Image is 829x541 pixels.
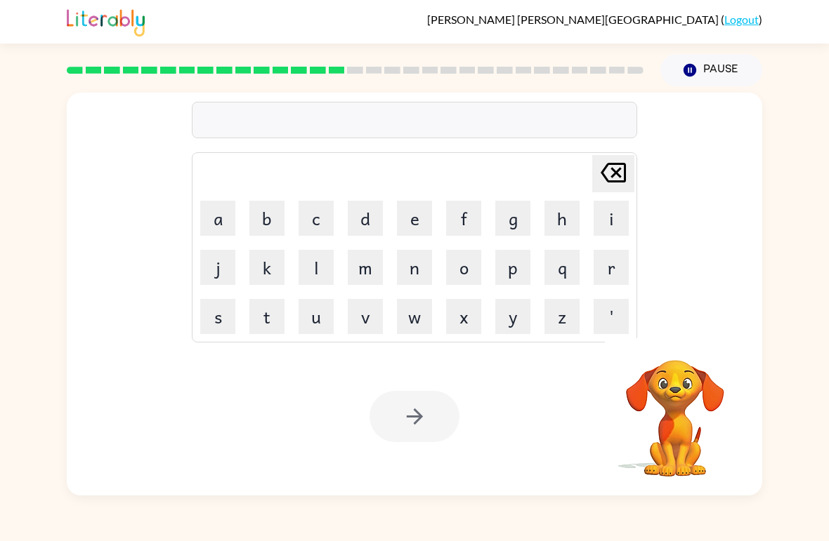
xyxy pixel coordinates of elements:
button: n [397,250,432,285]
button: h [544,201,580,236]
button: z [544,299,580,334]
button: g [495,201,530,236]
button: y [495,299,530,334]
button: ' [594,299,629,334]
button: l [299,250,334,285]
button: p [495,250,530,285]
span: [PERSON_NAME] [PERSON_NAME][GEOGRAPHIC_DATA] [427,13,721,26]
img: Literably [67,6,145,36]
button: f [446,201,481,236]
button: t [249,299,285,334]
button: r [594,250,629,285]
button: d [348,201,383,236]
button: Pause [660,54,762,86]
button: o [446,250,481,285]
button: e [397,201,432,236]
button: w [397,299,432,334]
button: v [348,299,383,334]
button: u [299,299,334,334]
button: x [446,299,481,334]
button: a [200,201,235,236]
button: s [200,299,235,334]
button: q [544,250,580,285]
button: c [299,201,334,236]
button: i [594,201,629,236]
button: k [249,250,285,285]
div: ( ) [427,13,762,26]
button: j [200,250,235,285]
video: Your browser must support playing .mp4 files to use Literably. Please try using another browser. [605,338,745,479]
button: b [249,201,285,236]
a: Logout [724,13,759,26]
button: m [348,250,383,285]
